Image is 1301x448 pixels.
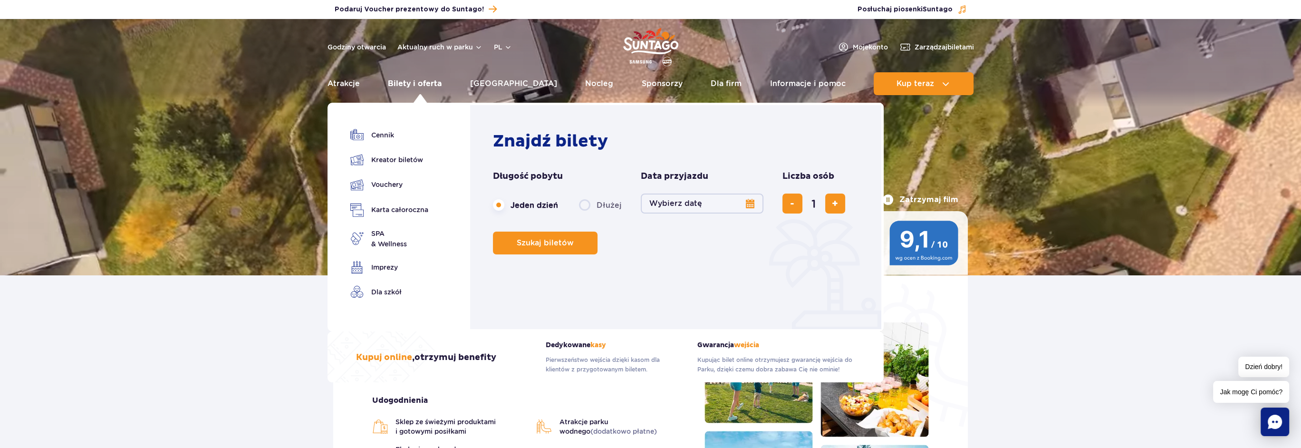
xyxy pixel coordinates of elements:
label: Jeden dzień [493,195,558,215]
span: Szukaj biletów [517,239,574,247]
a: [GEOGRAPHIC_DATA] [470,72,557,95]
button: Zatrzymaj film [882,194,958,205]
span: Zarządzaj biletami [915,42,974,52]
a: Cennik [350,128,428,142]
button: dodaj bilet [825,194,845,214]
span: wejścia [734,341,759,349]
a: Park of Poland [623,24,678,68]
button: Posłuchaj piosenkiSuntago [858,5,967,14]
span: Kupuj online [356,352,412,363]
span: Data przyjazdu [641,171,708,182]
a: Nocleg [585,72,613,95]
p: Pierwszeństwo wejścia dzięki kasom dla klientów z przygotowanym biletem. [546,355,683,374]
span: Atrakcje parku wodnego [559,417,691,436]
h2: Znajdź bilety [493,131,863,152]
a: Kreator biletów [350,153,428,166]
a: SPA& Wellness [350,228,428,249]
span: Suntago [923,6,953,13]
strong: Dedykowane [546,341,683,349]
span: Moje konto [853,42,888,52]
a: Informacje i pomoc [770,72,846,95]
button: Kup teraz [874,72,973,95]
label: Dłużej [579,195,622,215]
a: Imprezy [350,261,428,274]
span: Podaruj Voucher prezentowy do Suntago! [335,5,484,14]
img: 9,1/10 wg ocen z Booking.com [889,221,958,265]
button: pl [494,42,512,52]
strong: Gwarancja [697,341,855,349]
form: Planowanie wizyty w Park of Poland [493,171,863,254]
a: Karta całoroczna [350,203,428,217]
a: Bilety i oferta [388,72,442,95]
a: Sponsorzy [642,72,683,95]
span: Dzień dobry! [1238,357,1289,377]
button: usuń bilet [782,194,802,214]
span: Długość pobytu [493,171,563,182]
strong: Udogodnienia [372,395,690,406]
button: Wybierz datę [641,194,763,214]
a: Dla firm [711,72,742,95]
button: Szukaj biletów [493,232,597,254]
span: SPA & Wellness [371,228,407,249]
a: Atrakcje [328,72,360,95]
span: kasy [590,341,606,349]
span: Sklep ze świeżymi produktami i gotowymi posiłkami [395,417,527,436]
button: Aktualny ruch w parku [397,43,482,51]
p: Kupując bilet online otrzymujesz gwarancję wejścia do Parku, dzięki czemu dobra zabawa Cię nie om... [697,355,855,374]
a: Podaruj Voucher prezentowy do Suntago! [335,3,497,16]
a: Godziny otwarcia [328,42,386,52]
a: Dla szkół [350,285,428,299]
span: Kup teraz [896,79,934,88]
div: Chat [1261,408,1289,436]
span: Posłuchaj piosenki [858,5,953,14]
a: Mojekonto [838,41,888,53]
a: Zarządzajbiletami [899,41,974,53]
h3: , otrzymuj benefity [356,352,496,363]
input: liczba biletów [802,192,825,215]
span: Liczba osób [782,171,834,182]
span: Jak mogę Ci pomóc? [1213,381,1289,403]
a: Vouchery [350,178,428,192]
span: (dodatkowo płatne) [590,428,657,435]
